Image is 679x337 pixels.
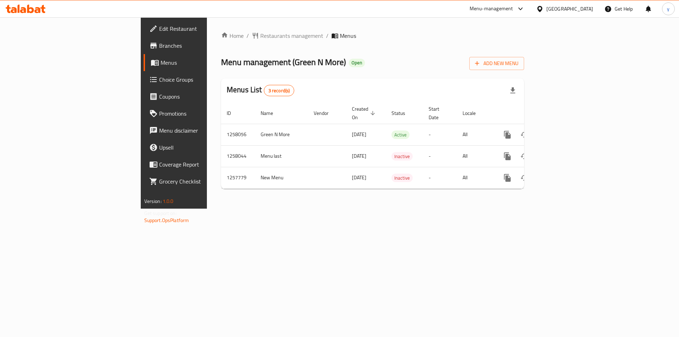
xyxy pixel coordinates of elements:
[159,160,249,169] span: Coverage Report
[144,173,254,190] a: Grocery Checklist
[326,31,329,40] li: /
[352,130,366,139] span: [DATE]
[499,169,516,186] button: more
[391,152,413,161] span: Inactive
[429,105,448,122] span: Start Date
[159,177,249,186] span: Grocery Checklist
[255,145,308,167] td: Menu last
[349,59,365,67] div: Open
[159,75,249,84] span: Choice Groups
[516,148,533,165] button: Change Status
[504,82,521,99] div: Export file
[144,197,162,206] span: Version:
[352,105,377,122] span: Created On
[163,197,174,206] span: 1.0.0
[457,167,493,188] td: All
[144,139,254,156] a: Upsell
[144,54,254,71] a: Menus
[260,31,323,40] span: Restaurants management
[352,151,366,161] span: [DATE]
[475,59,518,68] span: Add New Menu
[391,131,410,139] span: Active
[340,31,356,40] span: Menus
[255,124,308,145] td: Green N More
[314,109,338,117] span: Vendor
[144,71,254,88] a: Choice Groups
[252,31,323,40] a: Restaurants management
[144,216,189,225] a: Support.OpsPlatform
[144,122,254,139] a: Menu disclaimer
[161,58,249,67] span: Menus
[159,109,249,118] span: Promotions
[516,126,533,143] button: Change Status
[144,156,254,173] a: Coverage Report
[493,103,573,124] th: Actions
[159,126,249,135] span: Menu disclaimer
[144,88,254,105] a: Coupons
[144,209,177,218] span: Get support on:
[470,5,513,13] div: Menu-management
[221,103,573,189] table: enhanced table
[546,5,593,13] div: [GEOGRAPHIC_DATA]
[144,20,254,37] a: Edit Restaurant
[159,24,249,33] span: Edit Restaurant
[159,41,249,50] span: Branches
[159,143,249,152] span: Upsell
[261,109,282,117] span: Name
[667,5,669,13] span: y
[264,85,295,96] div: Total records count
[391,109,414,117] span: Status
[463,109,485,117] span: Locale
[499,148,516,165] button: more
[349,60,365,66] span: Open
[469,57,524,70] button: Add New Menu
[516,169,533,186] button: Change Status
[457,145,493,167] td: All
[227,85,294,96] h2: Menus List
[352,173,366,182] span: [DATE]
[391,174,413,182] span: Inactive
[144,105,254,122] a: Promotions
[423,124,457,145] td: -
[499,126,516,143] button: more
[227,109,240,117] span: ID
[255,167,308,188] td: New Menu
[144,37,254,54] a: Branches
[457,124,493,145] td: All
[159,92,249,101] span: Coupons
[221,31,524,40] nav: breadcrumb
[423,145,457,167] td: -
[423,167,457,188] td: -
[221,54,346,70] span: Menu management ( Green N More )
[264,87,294,94] span: 3 record(s)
